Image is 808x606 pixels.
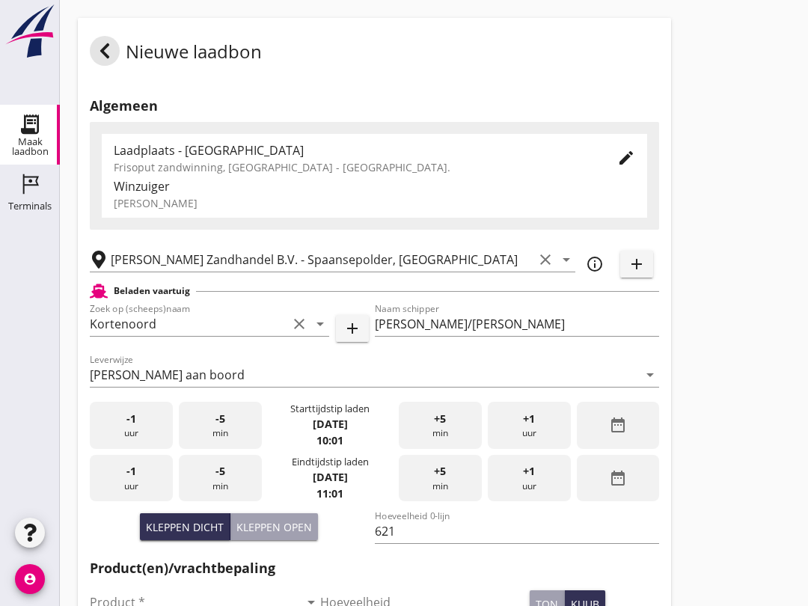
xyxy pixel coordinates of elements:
i: add [343,319,361,337]
input: Losplaats [111,248,533,272]
div: [PERSON_NAME] [114,195,635,211]
div: uur [90,455,173,502]
div: Eindtijdstip laden [292,455,369,469]
span: +5 [434,411,446,427]
button: Kleppen dicht [140,513,230,540]
span: +1 [523,411,535,427]
span: -1 [126,463,136,480]
strong: [DATE] [313,417,348,431]
span: -5 [215,411,225,427]
input: Hoeveelheid 0-lijn [375,519,660,543]
div: min [179,455,262,502]
div: uur [90,402,173,449]
span: +1 [523,463,535,480]
div: uur [488,402,571,449]
i: date_range [609,469,627,487]
div: Kleppen dicht [146,519,224,535]
div: min [399,402,482,449]
i: clear [290,315,308,333]
i: edit [617,149,635,167]
div: Kleppen open [236,519,312,535]
div: Starttijdstip laden [290,402,370,416]
strong: [DATE] [313,470,348,484]
h2: Product(en)/vrachtbepaling [90,558,659,578]
div: Nieuwe laadbon [90,36,262,72]
span: -1 [126,411,136,427]
div: uur [488,455,571,502]
i: add [628,255,646,273]
i: clear [536,251,554,269]
div: Laadplaats - [GEOGRAPHIC_DATA] [114,141,593,159]
div: [PERSON_NAME] aan boord [90,368,245,382]
div: min [179,402,262,449]
img: logo-small.a267ee39.svg [3,4,57,59]
strong: 11:01 [316,486,343,501]
i: arrow_drop_down [557,251,575,269]
span: -5 [215,463,225,480]
div: Frisoput zandwinning, [GEOGRAPHIC_DATA] - [GEOGRAPHIC_DATA]. [114,159,593,175]
input: Naam schipper [375,312,660,336]
strong: 10:01 [316,433,343,447]
h2: Algemeen [90,96,659,116]
div: Terminals [8,201,52,211]
h2: Beladen vaartuig [114,284,190,298]
i: date_range [609,416,627,434]
i: arrow_drop_down [311,315,329,333]
div: min [399,455,482,502]
i: arrow_drop_down [641,366,659,384]
span: +5 [434,463,446,480]
div: Winzuiger [114,177,635,195]
input: Zoek op (scheeps)naam [90,312,287,336]
button: Kleppen open [230,513,318,540]
i: account_circle [15,564,45,594]
i: info_outline [586,255,604,273]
